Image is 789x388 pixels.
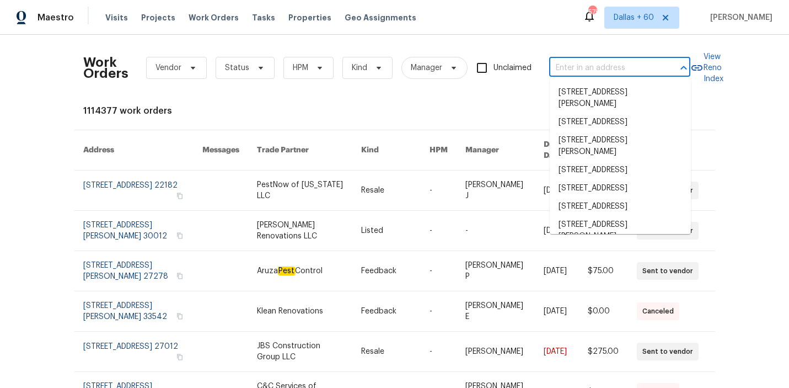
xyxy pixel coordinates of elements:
span: Manager [411,62,442,73]
li: [STREET_ADDRESS][PERSON_NAME] [550,83,691,113]
a: View Reno Index [690,51,723,84]
td: - [457,211,535,251]
span: Unclaimed [493,62,532,74]
li: [STREET_ADDRESS][PERSON_NAME] [550,131,691,161]
li: [STREET_ADDRESS] [550,179,691,198]
li: [STREET_ADDRESS] [550,113,691,131]
th: Kind [352,130,421,171]
span: Properties [288,12,331,23]
td: JBS Construction Group LLC [248,332,352,372]
span: [PERSON_NAME] [706,12,772,23]
span: Dallas + 60 [614,12,654,23]
td: - [421,171,457,211]
span: Geo Assignments [345,12,416,23]
span: Tasks [252,14,275,22]
td: Feedback [352,251,421,291]
td: Resale [352,171,421,211]
span: Work Orders [189,12,239,23]
span: Vendor [155,62,181,73]
div: 575 [588,7,596,18]
td: - [421,251,457,291]
div: 1114377 work orders [83,105,706,116]
td: [PERSON_NAME] J [457,171,535,211]
button: Close [676,60,691,76]
td: [PERSON_NAME] P [457,251,535,291]
button: Copy Address [175,271,185,281]
th: Messages [194,130,248,171]
span: Visits [105,12,128,23]
span: Kind [352,62,367,73]
li: [STREET_ADDRESS][PERSON_NAME] [550,216,691,246]
th: Manager [457,130,535,171]
span: Maestro [37,12,74,23]
h2: Work Orders [83,57,128,79]
input: Enter in an address [549,60,659,77]
button: Copy Address [175,352,185,362]
span: HPM [293,62,308,73]
td: [PERSON_NAME] E [457,291,535,332]
td: PestNow of [US_STATE] LLC [248,171,352,211]
span: Projects [141,12,175,23]
th: Due Date [535,130,579,171]
th: Trade Partner [248,130,352,171]
td: [PERSON_NAME] Renovations LLC [248,211,352,251]
td: [PERSON_NAME] [457,332,535,372]
li: [STREET_ADDRESS] [550,198,691,216]
th: Address [74,130,194,171]
span: Status [225,62,249,73]
td: Klean Renovations [248,291,352,332]
li: [STREET_ADDRESS] [550,161,691,179]
button: Copy Address [175,191,185,201]
td: - [421,291,457,332]
button: Copy Address [175,311,185,321]
button: Copy Address [175,231,185,241]
td: Aruza Control [248,251,352,291]
td: Listed [352,211,421,251]
th: HPM [421,130,457,171]
td: Feedback [352,291,421,332]
td: - [421,332,457,372]
td: - [421,211,457,251]
td: Resale [352,332,421,372]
